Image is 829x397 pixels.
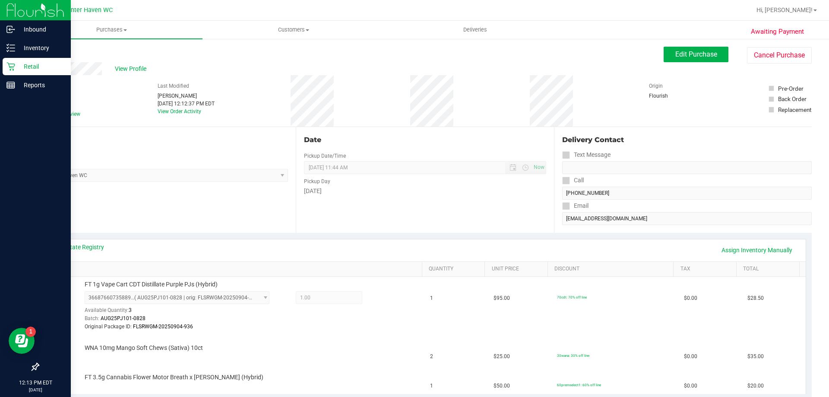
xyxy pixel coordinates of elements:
[85,315,99,321] span: Batch:
[452,26,499,34] span: Deliveries
[557,383,601,387] span: 60premselect1: 60% off line
[21,26,203,34] span: Purchases
[4,387,67,393] p: [DATE]
[158,100,215,108] div: [DATE] 12:12:37 PM EDT
[133,324,193,330] span: FLSRWGM-20250904-936
[25,327,36,337] iframe: Resource center unread badge
[6,81,15,89] inline-svg: Reports
[430,382,433,390] span: 1
[6,62,15,71] inline-svg: Retail
[680,266,733,273] a: Tax
[38,135,288,145] div: Location
[203,21,384,39] a: Customers
[562,187,812,200] input: Format: (999) 999-9999
[562,161,812,174] input: Format: (999) 999-9999
[649,82,663,90] label: Origin
[684,382,697,390] span: $0.00
[562,200,589,212] label: Email
[85,324,132,330] span: Original Package ID:
[494,353,510,361] span: $25.00
[494,294,510,302] span: $95.00
[15,43,67,53] p: Inventory
[756,6,813,13] span: Hi, [PERSON_NAME]!
[778,105,811,114] div: Replacement
[747,353,764,361] span: $35.00
[664,47,728,62] button: Edit Purchase
[9,328,35,354] iframe: Resource center
[85,344,203,352] span: WNA 10mg Mango Soft Chews (Sativa) 10ct
[747,382,764,390] span: $20.00
[557,295,587,299] span: 70cdt: 70% off line
[6,25,15,34] inline-svg: Inbound
[158,92,215,100] div: [PERSON_NAME]
[562,149,611,161] label: Text Message
[15,61,67,72] p: Retail
[557,353,589,358] span: 30wana: 30% off line
[747,294,764,302] span: $28.50
[85,304,279,321] div: Available Quantity:
[494,382,510,390] span: $50.00
[743,266,796,273] a: Total
[85,280,218,289] span: FT 1g Vape Cart CDT Distillate Purple PJs (Hybrid)
[115,64,149,73] span: View Profile
[747,47,812,64] button: Cancel Purchase
[649,92,692,100] div: Flourish
[85,373,263,381] span: FT 3.5g Cannabis Flower Motor Breath x [PERSON_NAME] (Hybrid)
[684,294,697,302] span: $0.00
[562,135,812,145] div: Delivery Contact
[684,353,697,361] span: $0.00
[716,243,798,257] a: Assign Inventory Manually
[304,152,346,160] label: Pickup Date/Time
[21,21,203,39] a: Purchases
[778,95,807,103] div: Back Order
[101,315,146,321] span: AUG25PJ101-0828
[203,26,384,34] span: Customers
[158,82,189,90] label: Last Modified
[554,266,670,273] a: Discount
[63,6,113,14] span: Winter Haven WC
[751,27,804,37] span: Awaiting Payment
[430,294,433,302] span: 1
[15,24,67,35] p: Inbound
[675,50,717,58] span: Edit Purchase
[51,266,418,273] a: SKU
[778,84,804,93] div: Pre-Order
[429,266,481,273] a: Quantity
[4,379,67,387] p: 12:13 PM EDT
[158,108,201,114] a: View Order Activity
[52,243,104,251] a: View State Registry
[492,266,544,273] a: Unit Price
[562,174,584,187] label: Call
[129,307,132,313] span: 3
[304,187,546,196] div: [DATE]
[6,44,15,52] inline-svg: Inventory
[430,353,433,361] span: 2
[304,178,330,185] label: Pickup Day
[304,135,546,145] div: Date
[384,21,566,39] a: Deliveries
[15,80,67,90] p: Reports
